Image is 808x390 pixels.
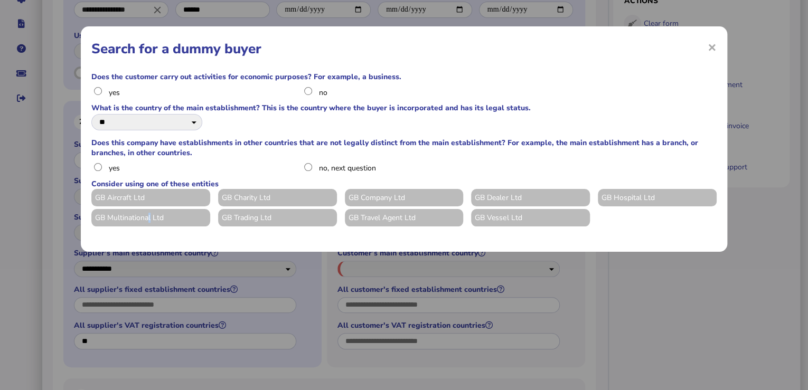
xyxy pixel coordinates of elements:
h1: Does this company have establishments in other countries that are not legally distinct from the m... [91,138,698,158]
h1: Search for a dummy buyer [91,40,717,58]
li: GB Trading Ltd [218,209,337,226]
label: no, next question [319,163,506,173]
li: GB Vessel Ltd [471,209,590,226]
span: × [708,37,717,57]
h1: What is the country of the main establishment? This is the country where the buyer is incorporate... [91,103,531,113]
li: GB Hospital Ltd [598,189,717,206]
h1: Consider using one of these entities [91,179,219,189]
li: GB Multinational Ltd [91,209,210,226]
li: GB Aircraft Ltd [91,189,210,206]
h1: Does the customer carry out activities for economic purposes? For example, a business. [91,72,401,82]
label: yes [109,163,296,173]
li: GB Dealer Ltd [471,189,590,206]
label: yes [109,88,296,98]
li: GB Travel Agent Ltd [345,209,464,226]
li: GB Company Ltd [345,189,464,206]
li: GB Charity Ltd [218,189,337,206]
label: no [319,88,506,98]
